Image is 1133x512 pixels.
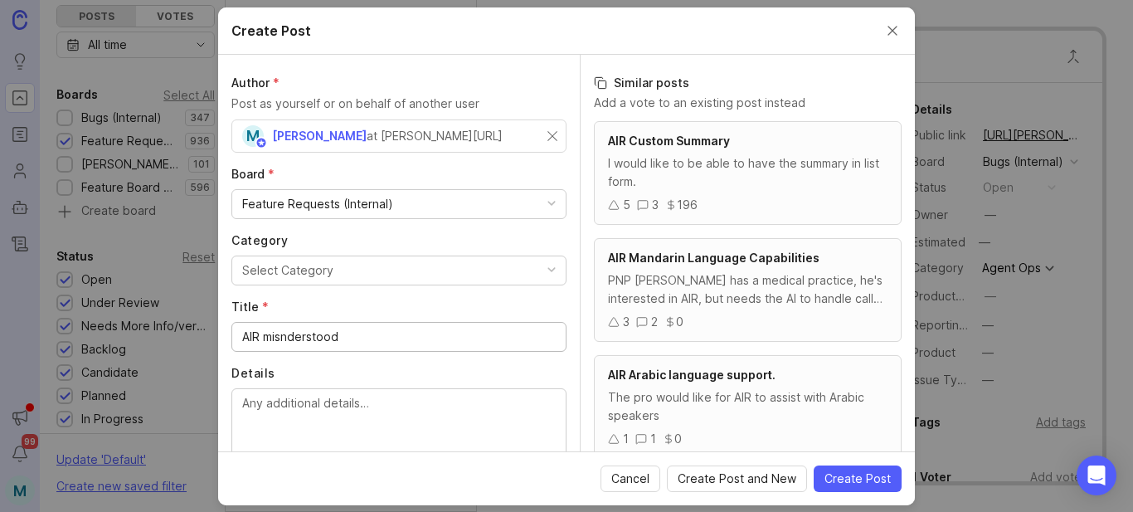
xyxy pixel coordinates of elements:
button: Create Post [814,466,902,492]
div: 5 [623,196,630,214]
div: 3 [652,196,659,214]
label: Details [231,365,566,382]
div: 0 [674,430,682,448]
span: [PERSON_NAME] [272,129,367,143]
div: 3 [623,313,630,331]
div: M [242,125,264,147]
span: AIR Custom Summary [608,134,730,148]
span: AIR Arabic language support. [608,368,776,382]
span: Author (required) [231,76,280,90]
div: 0 [676,313,683,331]
button: Close create post modal [883,22,902,40]
p: Post as yourself or on behalf of another user [231,95,566,113]
label: Category [231,232,566,249]
div: 196 [677,196,698,214]
div: PNP [PERSON_NAME] has a medical practice, he's interested in AIR, but needs the AI to handle call... [608,271,887,308]
input: Short, descriptive title [242,328,556,346]
a: AIR Arabic language support.The pro would like for AIR to assist with Arabic speakers110 [594,355,902,459]
span: Cancel [611,471,649,487]
div: I would like to be able to have the summary in list form. [608,154,887,191]
span: Board (required) [231,167,275,181]
h3: Similar posts [594,75,902,91]
div: Feature Requests (Internal) [242,195,393,213]
div: 1 [650,430,656,448]
span: Create Post [824,471,891,487]
h2: Create Post [231,21,311,41]
div: The pro would like for AIR to assist with Arabic speakers [608,388,887,425]
p: Add a vote to an existing post instead [594,95,902,111]
span: Title (required) [231,300,269,314]
img: member badge [255,136,268,149]
button: Create Post and New [667,466,807,492]
div: 2 [651,313,658,331]
button: Cancel [601,466,660,492]
div: 1 [623,430,629,448]
span: Create Post and New [678,471,796,487]
div: Select Category [242,261,333,280]
a: AIR Custom SummaryI would like to be able to have the summary in list form.53196 [594,121,902,225]
span: AIR Mandarin Language Capabilities [608,251,819,265]
div: Open Intercom Messenger [1077,456,1116,495]
div: at [PERSON_NAME][URL] [367,127,503,145]
a: AIR Mandarin Language CapabilitiesPNP [PERSON_NAME] has a medical practice, he's interested in AI... [594,238,902,342]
